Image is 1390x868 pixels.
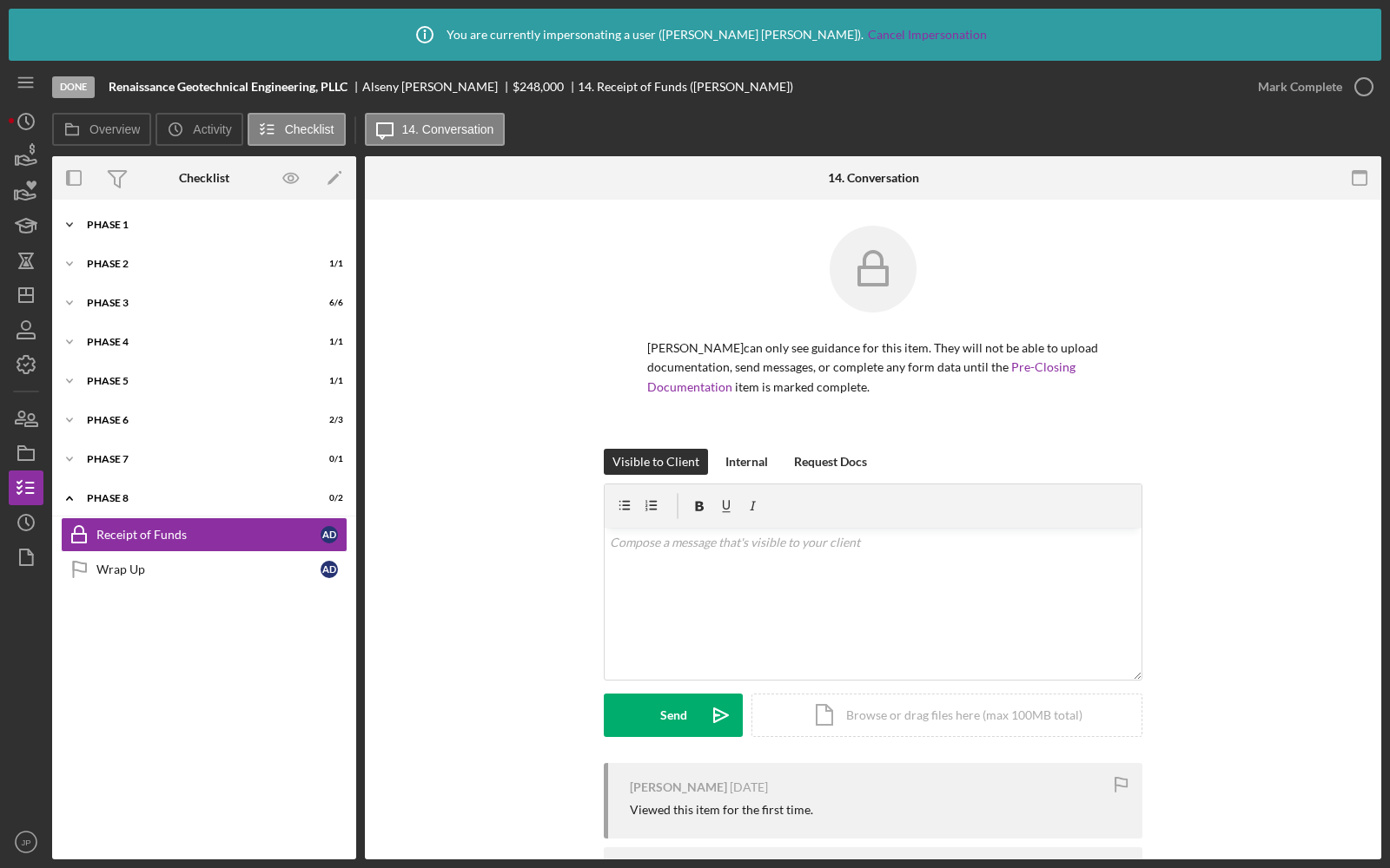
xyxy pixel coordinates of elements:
[61,552,347,587] a: Wrap UpAD
[52,113,151,146] button: Overview
[87,493,300,503] div: Phase 8
[87,259,300,269] div: Phase 2
[156,113,242,146] button: Activity
[52,76,95,98] div: Done
[604,449,708,475] button: Visible to Client
[362,80,513,94] div: Alseny [PERSON_NAME]
[513,80,564,94] div: $248,000
[312,454,343,464] div: 0 / 1
[660,694,687,737] div: Send
[725,449,768,475] div: Internal
[612,449,699,475] div: Visible to Client
[647,339,1099,397] p: [PERSON_NAME] can only see guidance for this item. They will not be able to upload documentation,...
[604,694,743,737] button: Send
[87,298,300,308] div: Phase 3
[794,449,867,475] div: Request Docs
[578,80,793,94] div: 14. Receipt of Funds ([PERSON_NAME])
[321,526,338,543] div: A D
[312,415,343,425] div: 2 / 3
[828,171,919,185] div: 14. Conversation
[179,171,229,185] div: Checklist
[312,337,343,347] div: 1 / 1
[87,454,300,464] div: Phase 7
[365,113,506,146] button: 14. Conversation
[402,122,494,136] label: 14. Conversation
[630,780,727,794] div: [PERSON_NAME]
[312,376,343,386] div: 1 / 1
[87,220,334,230] div: Phase 1
[89,122,140,136] label: Overview
[193,122,231,136] label: Activity
[1241,69,1381,104] button: Mark Complete
[647,359,1076,393] a: Pre-Closing Documentation
[96,528,321,542] div: Receipt of Funds
[630,803,813,817] div: Viewed this item for the first time.
[248,113,346,146] button: Checklist
[21,838,30,847] text: JP
[717,449,777,475] button: Internal
[109,80,347,94] b: Renaissance Geotechnical Engineering, PLLC
[785,449,876,475] button: Request Docs
[730,780,768,794] time: 2025-01-23 15:34
[87,415,300,425] div: Phase 6
[321,561,338,578] div: A D
[312,298,343,308] div: 6 / 6
[9,825,43,859] button: JP
[87,337,300,347] div: Phase 4
[96,562,321,576] div: Wrap Up
[61,517,347,552] a: Receipt of FundsAD
[403,13,987,56] div: You are currently impersonating a user ( [PERSON_NAME] [PERSON_NAME] ).
[1258,69,1342,104] div: Mark Complete
[87,376,300,386] div: Phase 5
[312,259,343,269] div: 1 / 1
[285,122,334,136] label: Checklist
[312,493,343,503] div: 0 / 2
[868,28,987,42] a: Cancel Impersonation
